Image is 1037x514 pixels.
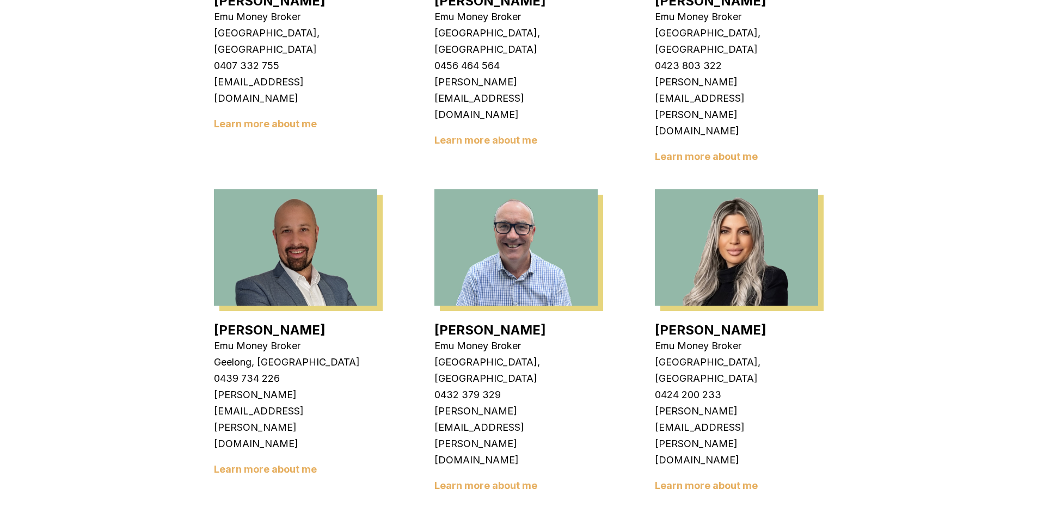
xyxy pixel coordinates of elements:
[655,322,766,338] a: [PERSON_NAME]
[214,118,317,129] a: Learn more about me
[434,134,537,146] a: Learn more about me
[655,58,818,74] p: 0423 803 322
[434,387,598,403] p: 0432 379 329
[434,338,598,354] p: Emu Money Broker
[214,370,377,387] p: 0439 734 226
[434,74,598,123] p: [PERSON_NAME][EMAIL_ADDRESS][DOMAIN_NAME]
[434,189,598,306] img: Adam Howell
[655,151,758,162] a: Learn more about me
[655,403,818,468] p: [PERSON_NAME][EMAIL_ADDRESS][PERSON_NAME][DOMAIN_NAME]
[214,74,377,107] p: [EMAIL_ADDRESS][DOMAIN_NAME]
[214,338,377,354] p: Emu Money Broker
[214,354,377,370] p: Geelong, [GEOGRAPHIC_DATA]
[655,387,818,403] p: 0424 200 233
[655,354,818,387] p: [GEOGRAPHIC_DATA], [GEOGRAPHIC_DATA]
[214,25,377,58] p: [GEOGRAPHIC_DATA], [GEOGRAPHIC_DATA]
[434,354,598,387] p: [GEOGRAPHIC_DATA], [GEOGRAPHIC_DATA]
[434,403,598,468] p: [PERSON_NAME][EMAIL_ADDRESS][PERSON_NAME][DOMAIN_NAME]
[434,322,546,338] a: [PERSON_NAME]
[655,338,818,354] p: Emu Money Broker
[214,58,377,74] p: 0407 332 755
[214,387,377,452] p: [PERSON_NAME][EMAIL_ADDRESS][PERSON_NAME][DOMAIN_NAME]
[655,189,818,306] img: Evette Abdo
[214,9,377,25] p: Emu Money Broker
[434,58,598,74] p: 0456 464 564
[214,189,377,306] img: Brad Hearns
[214,322,326,338] a: [PERSON_NAME]
[655,480,758,491] a: Learn more about me
[655,25,818,58] p: [GEOGRAPHIC_DATA], [GEOGRAPHIC_DATA]
[214,463,317,475] a: Learn more about me
[434,9,598,25] p: Emu Money Broker
[655,9,818,25] p: Emu Money Broker
[434,25,598,58] p: [GEOGRAPHIC_DATA], [GEOGRAPHIC_DATA]
[434,480,537,491] a: Learn more about me
[655,74,818,139] p: [PERSON_NAME][EMAIL_ADDRESS][PERSON_NAME][DOMAIN_NAME]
